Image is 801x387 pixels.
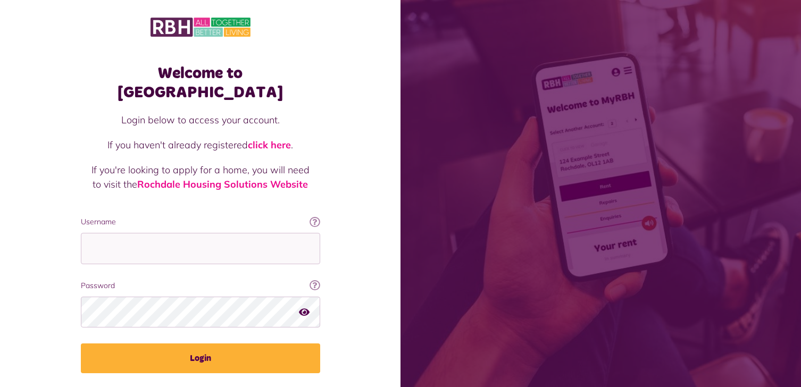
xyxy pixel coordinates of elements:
[81,64,320,102] h1: Welcome to [GEOGRAPHIC_DATA]
[81,280,320,291] label: Password
[137,178,308,190] a: Rochdale Housing Solutions Website
[81,343,320,373] button: Login
[151,16,251,38] img: MyRBH
[248,139,291,151] a: click here
[91,113,310,127] p: Login below to access your account.
[81,216,320,228] label: Username
[91,163,310,191] p: If you're looking to apply for a home, you will need to visit the
[91,138,310,152] p: If you haven't already registered .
